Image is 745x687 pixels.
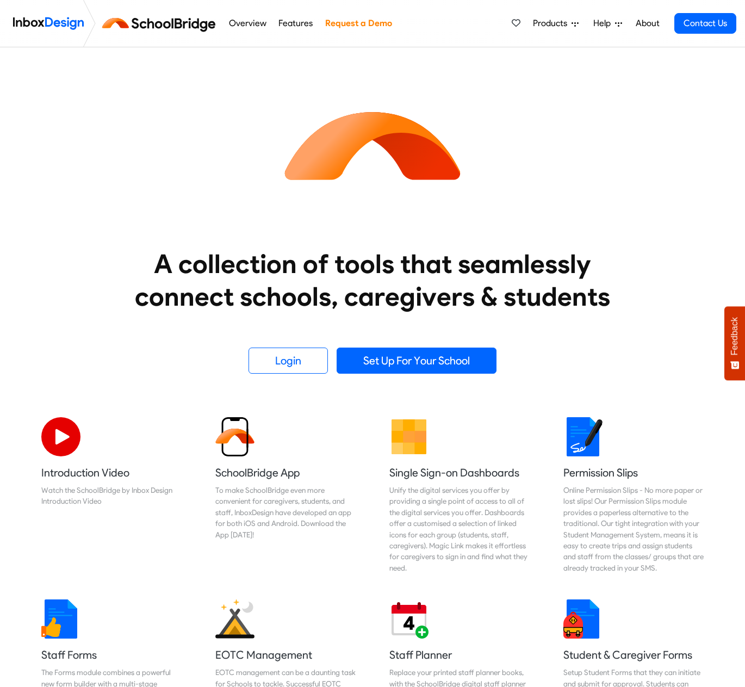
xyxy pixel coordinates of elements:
div: Online Permission Slips - No more paper or lost slips! ​Our Permission Slips module provides a pa... [563,485,704,573]
img: 2022_01_13_icon_student_form.svg [563,599,603,639]
h5: Permission Slips [563,465,704,480]
h5: Single Sign-on Dashboards [389,465,530,480]
h5: Student & Caregiver Forms [563,647,704,663]
a: SchoolBridge App To make SchoolBridge even more convenient for caregivers, students, and staff, I... [207,409,364,582]
img: 2022_07_11_icon_video_playback.svg [41,417,80,456]
img: 2022_01_17_icon_daily_planner.svg [389,599,429,639]
div: To make SchoolBridge even more convenient for caregivers, students, and staff, InboxDesign have d... [215,485,356,540]
a: Contact Us [674,13,736,34]
h5: Staff Forms [41,647,182,663]
span: Feedback [730,317,740,355]
div: Unify the digital services you offer by providing a single point of access to all of the digital ... [389,485,530,573]
a: Request a Demo [322,13,395,34]
a: Set Up For Your School [337,348,496,374]
h5: Staff Planner [389,647,530,663]
h5: EOTC Management [215,647,356,663]
img: 2022_01_18_icon_signature.svg [563,417,603,456]
a: Overview [226,13,269,34]
img: 2022_01_13_icon_thumbsup.svg [41,599,80,639]
a: Single Sign-on Dashboards Unify the digital services you offer by providing a single point of acc... [381,409,538,582]
h5: SchoolBridge App [215,465,356,480]
a: Features [276,13,316,34]
span: Help [593,17,615,30]
h5: Introduction Video [41,465,182,480]
a: Help [589,13,626,34]
span: Products [533,17,572,30]
a: Permission Slips Online Permission Slips - No more paper or lost slips! ​Our Permission Slips mod... [555,409,712,582]
a: Introduction Video Watch the SchoolBridge by Inbox Design Introduction Video [33,409,190,582]
img: 2022_01_25_icon_eonz.svg [215,599,254,639]
img: 2022_01_13_icon_sb_app.svg [215,417,254,456]
a: About [632,13,662,34]
div: Watch the SchoolBridge by Inbox Design Introduction Video [41,485,182,507]
a: Products [529,13,583,34]
button: Feedback - Show survey [724,306,745,380]
img: schoolbridge logo [100,10,222,36]
img: icon_schoolbridge.svg [275,47,470,243]
heading: A collection of tools that seamlessly connect schools, caregivers & students [114,247,631,313]
a: Login [249,348,328,374]
img: 2022_01_13_icon_grid.svg [389,417,429,456]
